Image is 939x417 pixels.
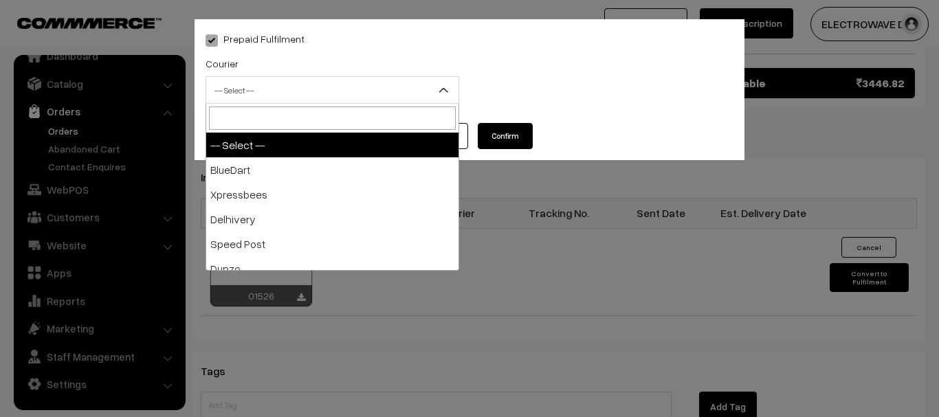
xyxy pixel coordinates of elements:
span: -- Select -- [206,78,459,102]
li: Delhivery [206,207,459,232]
label: Courier [206,56,239,71]
li: Dunzo [206,256,459,281]
button: Confirm [478,123,533,149]
li: Speed Post [206,232,459,256]
li: BlueDart [206,157,459,182]
li: -- Select -- [206,133,459,157]
span: -- Select -- [206,76,459,104]
label: Prepaid Fulfilment [206,32,305,46]
li: Xpressbees [206,182,459,207]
